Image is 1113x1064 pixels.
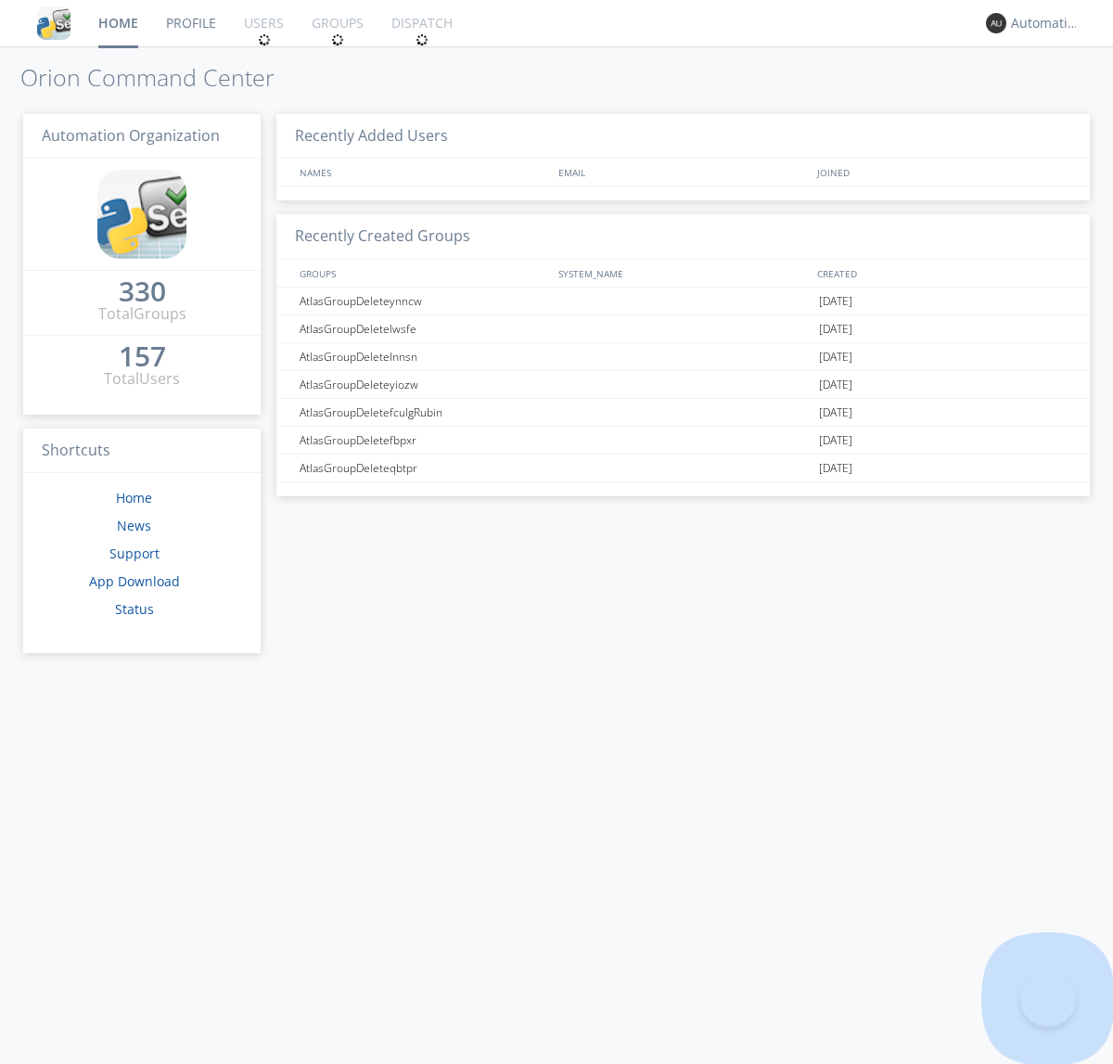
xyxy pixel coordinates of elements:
[276,427,1090,455] a: AtlasGroupDeletefbpxr[DATE]
[1020,971,1076,1027] iframe: Toggle Customer Support
[119,347,166,365] div: 157
[819,315,852,343] span: [DATE]
[276,343,1090,371] a: AtlasGroupDeletelnnsn[DATE]
[276,214,1090,260] h3: Recently Created Groups
[295,288,552,314] div: AtlasGroupDeleteynncw
[295,427,552,454] div: AtlasGroupDeletefbpxr
[819,455,852,482] span: [DATE]
[295,343,552,370] div: AtlasGroupDeletelnnsn
[276,399,1090,427] a: AtlasGroupDeletefculgRubin[DATE]
[554,260,812,287] div: SYSTEM_NAME
[295,371,552,398] div: AtlasGroupDeleteyiozw
[119,347,166,368] a: 157
[1011,14,1081,32] div: Automation+atlas0027
[98,303,186,325] div: Total Groups
[276,288,1090,315] a: AtlasGroupDeleteynncw[DATE]
[295,159,549,186] div: NAMES
[115,600,154,618] a: Status
[276,455,1090,482] a: AtlasGroupDeleteqbtpr[DATE]
[819,288,852,315] span: [DATE]
[819,427,852,455] span: [DATE]
[295,455,552,481] div: AtlasGroupDeleteqbtpr
[295,399,552,426] div: AtlasGroupDeletefculgRubin
[258,33,271,46] img: spin.svg
[116,489,152,506] a: Home
[295,260,549,287] div: GROUPS
[819,371,852,399] span: [DATE]
[23,429,261,474] h3: Shortcuts
[331,33,344,46] img: spin.svg
[416,33,429,46] img: spin.svg
[119,282,166,301] div: 330
[295,315,552,342] div: AtlasGroupDeletelwsfe
[89,572,180,590] a: App Download
[276,315,1090,343] a: AtlasGroupDeletelwsfe[DATE]
[819,399,852,427] span: [DATE]
[119,282,166,303] a: 330
[109,545,160,562] a: Support
[276,114,1090,160] h3: Recently Added Users
[37,6,70,40] img: cddb5a64eb264b2086981ab96f4c1ba7
[986,13,1006,33] img: 373638.png
[42,125,220,146] span: Automation Organization
[812,260,1072,287] div: CREATED
[117,517,151,534] a: News
[97,170,186,259] img: cddb5a64eb264b2086981ab96f4c1ba7
[104,368,180,390] div: Total Users
[812,159,1072,186] div: JOINED
[276,371,1090,399] a: AtlasGroupDeleteyiozw[DATE]
[554,159,812,186] div: EMAIL
[819,343,852,371] span: [DATE]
